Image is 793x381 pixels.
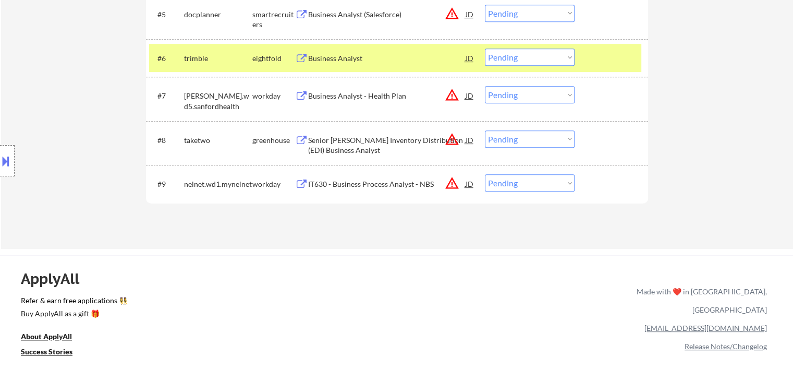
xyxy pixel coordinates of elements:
[465,49,475,67] div: JD
[252,9,295,30] div: smartrecruiters
[445,132,459,147] button: warning_amber
[465,130,475,149] div: JD
[465,174,475,193] div: JD
[308,91,466,101] div: Business Analyst - Health Plan
[184,9,252,20] div: docplanner
[252,135,295,146] div: greenhouse
[685,342,767,351] a: Release Notes/Changelog
[465,86,475,105] div: JD
[308,9,466,20] div: Business Analyst (Salesforce)
[445,6,459,21] button: warning_amber
[157,53,176,64] div: #6
[308,53,466,64] div: Business Analyst
[21,346,87,359] a: Success Stories
[252,53,295,64] div: eightfold
[21,347,72,356] u: Success Stories
[184,53,252,64] div: trimble
[184,91,252,111] div: [PERSON_NAME].wd5.sanfordhealth
[252,179,295,189] div: workday
[632,282,767,319] div: Made with ❤️ in [GEOGRAPHIC_DATA], [GEOGRAPHIC_DATA]
[644,324,767,332] a: [EMAIL_ADDRESS][DOMAIN_NAME]
[157,9,176,20] div: #5
[308,135,466,156] div: Senior [PERSON_NAME] Inventory Distribution (EDI) Business Analyst
[308,179,466,189] div: IT630 - Business Process Analyst - NBS
[184,179,252,189] div: nelnet.wd1.mynelnet
[21,331,87,344] a: About ApplyAll
[445,176,459,190] button: warning_amber
[445,88,459,102] button: warning_amber
[21,310,125,317] div: Buy ApplyAll as a gift 🎁
[21,308,125,321] a: Buy ApplyAll as a gift 🎁
[252,91,295,101] div: workday
[21,270,91,288] div: ApplyAll
[184,135,252,146] div: taketwo
[21,332,72,341] u: About ApplyAll
[21,297,419,308] a: Refer & earn free applications 👯‍♀️
[465,5,475,23] div: JD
